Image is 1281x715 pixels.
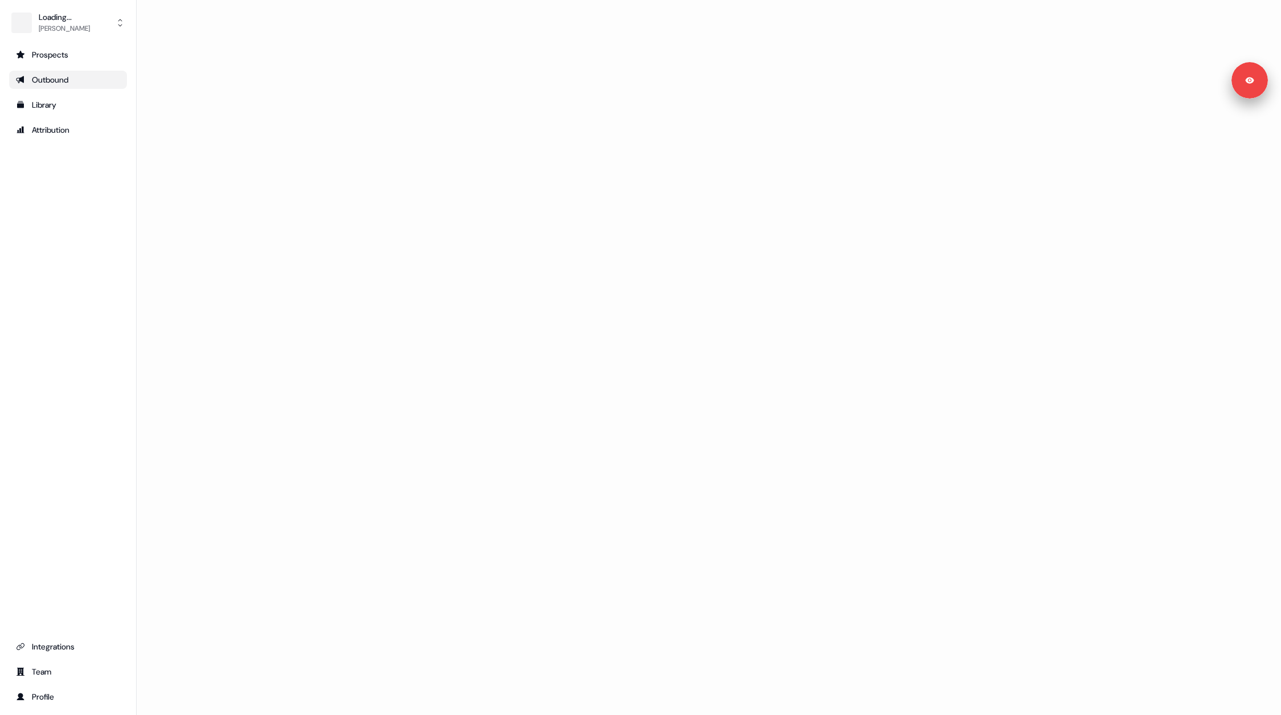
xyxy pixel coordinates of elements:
[16,99,120,111] div: Library
[9,688,127,706] a: Go to profile
[39,23,90,34] div: [PERSON_NAME]
[16,49,120,60] div: Prospects
[9,71,127,89] a: Go to outbound experience
[9,663,127,681] a: Go to team
[9,46,127,64] a: Go to prospects
[9,96,127,114] a: Go to templates
[39,11,90,23] div: Loading...
[16,74,120,85] div: Outbound
[9,9,127,36] button: Loading...[PERSON_NAME]
[9,121,127,139] a: Go to attribution
[16,124,120,136] div: Attribution
[9,638,127,656] a: Go to integrations
[16,666,120,677] div: Team
[16,641,120,652] div: Integrations
[16,691,120,702] div: Profile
